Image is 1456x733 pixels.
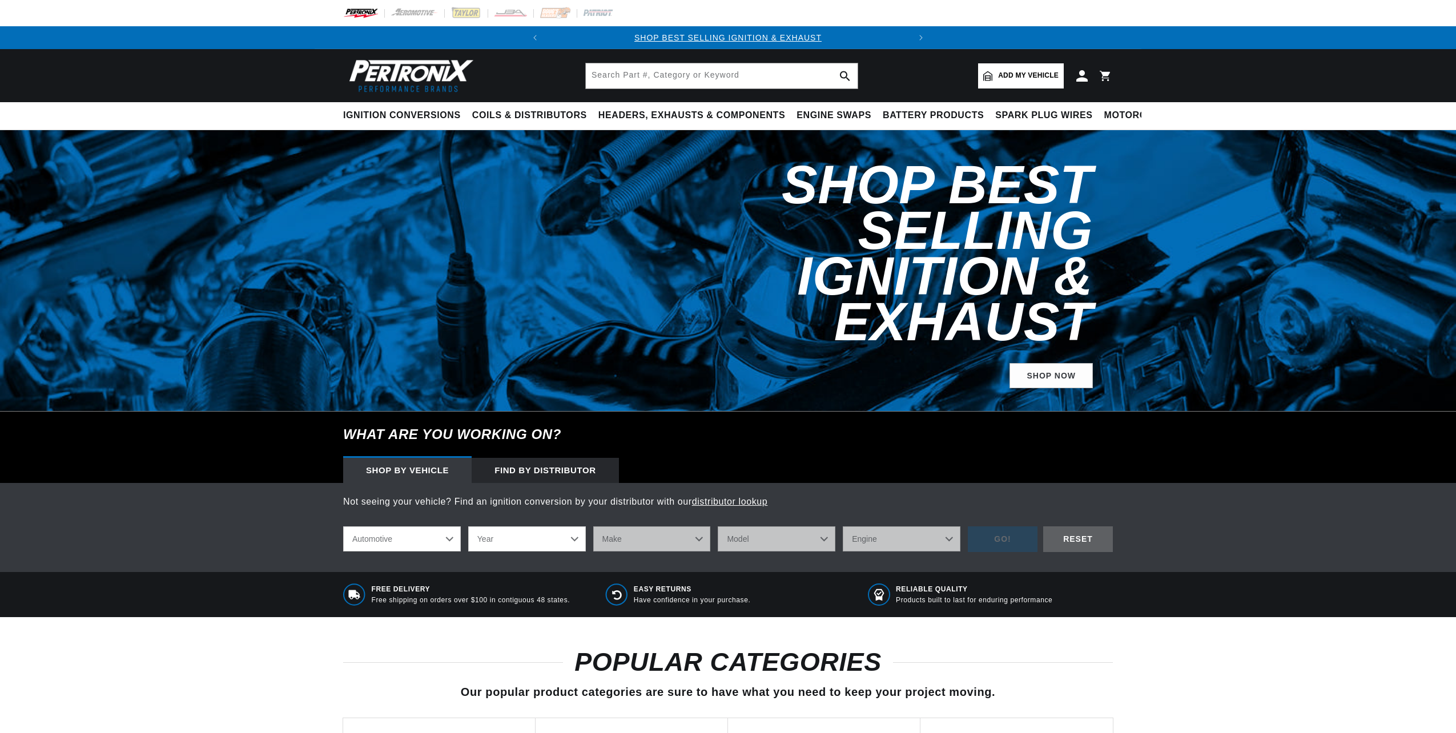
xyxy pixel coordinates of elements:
[343,526,461,551] select: Ride Type
[586,63,858,88] input: Search Part #, Category or Keyword
[546,31,910,44] div: 1 of 2
[315,26,1141,49] slideshow-component: Translation missing: en.sections.announcements.announcement_bar
[343,458,472,483] div: Shop by vehicle
[990,102,1098,129] summary: Spark Plug Wires
[315,412,1141,457] h6: What are you working on?
[843,526,960,551] select: Engine
[593,102,791,129] summary: Headers, Exhausts & Components
[472,110,587,122] span: Coils & Distributors
[461,686,995,698] span: Our popular product categories are sure to have what you need to keep your project moving.
[472,458,619,483] div: Find by Distributor
[1099,102,1178,129] summary: Motorcycle
[995,110,1092,122] span: Spark Plug Wires
[343,494,1113,509] p: Not seeing your vehicle? Find an ignition conversion by your distributor with our
[978,63,1064,88] a: Add my vehicle
[998,70,1059,81] span: Add my vehicle
[598,110,785,122] span: Headers, Exhausts & Components
[832,63,858,88] button: search button
[468,526,586,551] select: Year
[1043,526,1113,552] div: RESET
[1104,110,1172,122] span: Motorcycle
[1009,363,1093,389] a: SHOP NOW
[692,497,768,506] a: distributor lookup
[634,585,751,594] span: Easy Returns
[718,526,835,551] select: Model
[877,102,990,129] summary: Battery Products
[372,595,570,605] p: Free shipping on orders over $100 in contiguous 48 states.
[524,26,546,49] button: Translation missing: en.sections.announcements.previous_announcement
[593,526,711,551] select: Make
[791,102,877,129] summary: Engine Swaps
[634,33,822,42] a: SHOP BEST SELLING IGNITION & EXHAUST
[372,585,570,594] span: Free Delivery
[343,651,1113,673] h2: POPULAR CATEGORIES
[896,595,1052,605] p: Products built to last for enduring performance
[797,110,871,122] span: Engine Swaps
[546,31,910,44] div: Announcement
[466,102,593,129] summary: Coils & Distributors
[343,56,474,95] img: Pertronix
[883,110,984,122] span: Battery Products
[634,595,751,605] p: Have confidence in your purchase.
[910,26,932,49] button: Translation missing: en.sections.announcements.next_announcement
[343,102,466,129] summary: Ignition Conversions
[896,585,1052,594] span: RELIABLE QUALITY
[343,110,461,122] span: Ignition Conversions
[605,162,1093,345] h2: Shop Best Selling Ignition & Exhaust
